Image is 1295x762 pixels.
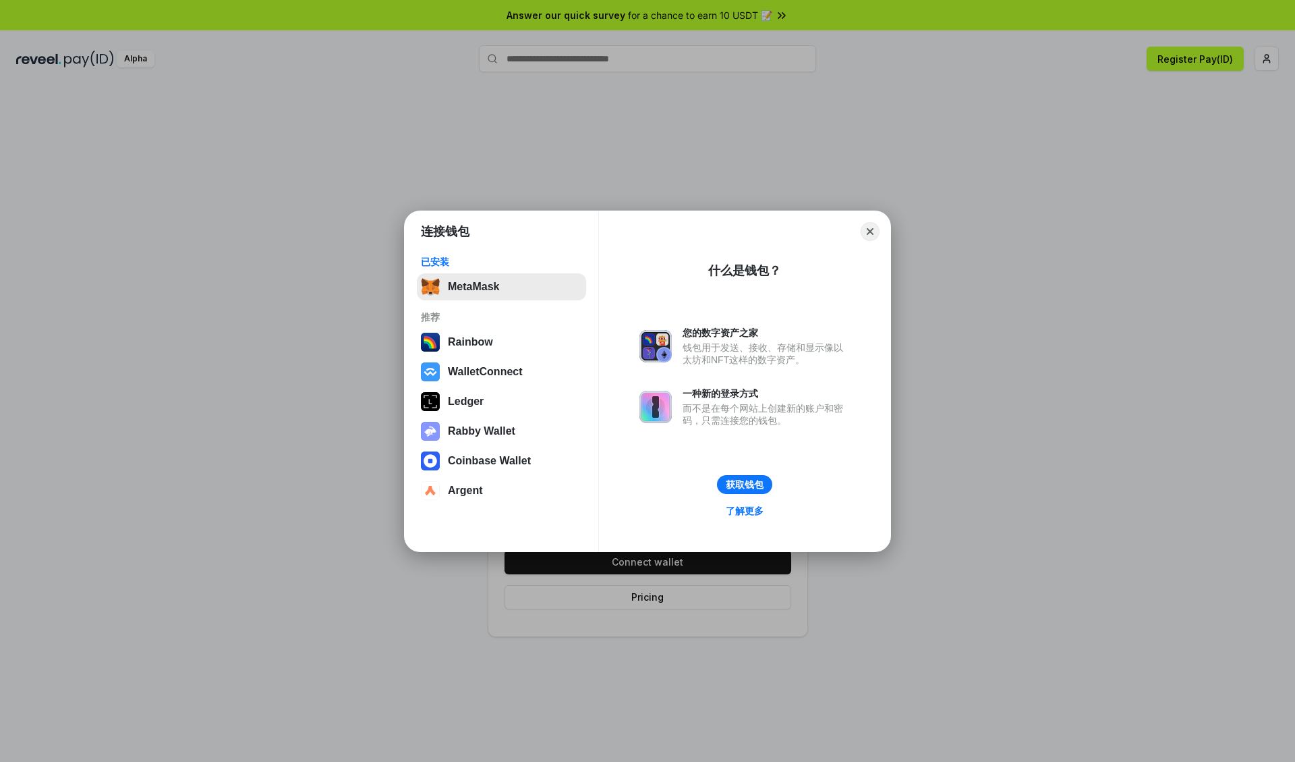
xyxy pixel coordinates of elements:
[639,330,672,362] img: svg+xml,%3Csvg%20xmlns%3D%22http%3A%2F%2Fwww.w3.org%2F2000%2Fsvg%22%20fill%3D%22none%22%20viewBox...
[421,223,469,240] h1: 连接钱包
[726,505,764,517] div: 了解更多
[718,502,772,520] a: 了解更多
[421,422,440,441] img: svg+xml,%3Csvg%20xmlns%3D%22http%3A%2F%2Fwww.w3.org%2F2000%2Fsvg%22%20fill%3D%22none%22%20viewBox...
[448,396,484,408] div: Ledger
[417,329,586,356] button: Rainbow
[683,327,850,339] div: 您的数字资产之家
[417,388,586,415] button: Ledger
[421,362,440,381] img: svg+xml,%3Csvg%20width%3D%2228%22%20height%3D%2228%22%20viewBox%3D%220%200%2028%2028%22%20fill%3D...
[448,281,499,293] div: MetaMask
[448,425,515,437] div: Rabby Wallet
[717,475,772,494] button: 获取钱包
[708,263,781,279] div: 什么是钱包？
[421,256,582,268] div: 已安装
[861,222,880,241] button: Close
[417,418,586,445] button: Rabby Wallet
[683,402,850,427] div: 而不是在每个网站上创建新的账户和密码，只需连接您的钱包。
[421,277,440,296] img: svg+xml,%3Csvg%20fill%3D%22none%22%20height%3D%2233%22%20viewBox%3D%220%200%2035%2033%22%20width%...
[421,333,440,352] img: svg+xml,%3Csvg%20width%3D%22120%22%20height%3D%22120%22%20viewBox%3D%220%200%20120%20120%22%20fil...
[421,392,440,411] img: svg+xml,%3Csvg%20xmlns%3D%22http%3A%2F%2Fwww.w3.org%2F2000%2Fsvg%22%20width%3D%2228%22%20height%3...
[421,452,440,470] img: svg+xml,%3Csvg%20width%3D%2228%22%20height%3D%2228%22%20viewBox%3D%220%200%2028%2028%22%20fill%3D...
[448,485,483,497] div: Argent
[417,477,586,504] button: Argent
[726,479,764,491] div: 获取钱包
[417,447,586,474] button: Coinbase Wallet
[417,273,586,300] button: MetaMask
[639,391,672,423] img: svg+xml,%3Csvg%20xmlns%3D%22http%3A%2F%2Fwww.w3.org%2F2000%2Fsvg%22%20fill%3D%22none%22%20viewBox...
[683,342,850,366] div: 钱包用于发送、接收、存储和显示像以太坊和NFT这样的数字资产。
[683,387,850,400] div: 一种新的登录方式
[448,336,493,348] div: Rainbow
[448,455,531,467] div: Coinbase Wallet
[448,366,523,378] div: WalletConnect
[417,358,586,385] button: WalletConnect
[421,481,440,500] img: svg+xml,%3Csvg%20width%3D%2228%22%20height%3D%2228%22%20viewBox%3D%220%200%2028%2028%22%20fill%3D...
[421,311,582,323] div: 推荐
